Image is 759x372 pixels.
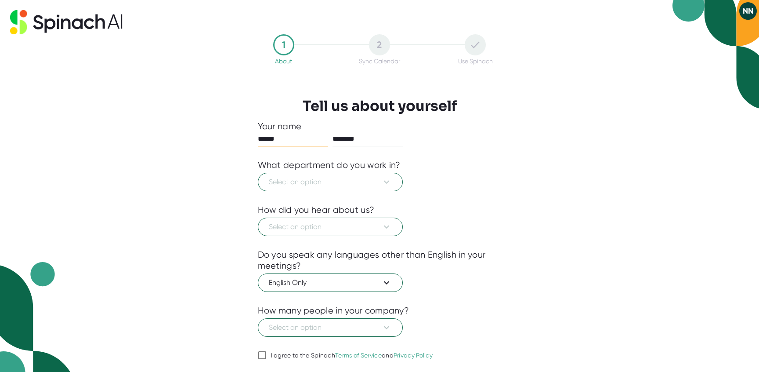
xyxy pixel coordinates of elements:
[269,222,392,232] span: Select an option
[303,98,457,114] h3: Tell us about yourself
[269,177,392,187] span: Select an option
[258,173,403,191] button: Select an option
[369,34,390,55] div: 2
[359,58,400,65] div: Sync Calendar
[258,121,502,132] div: Your name
[269,322,392,333] span: Select an option
[258,218,403,236] button: Select an option
[258,249,502,271] div: Do you speak any languages other than English in your meetings?
[258,305,409,316] div: How many people in your company?
[258,318,403,337] button: Select an option
[458,58,493,65] div: Use Spinach
[394,352,433,359] a: Privacy Policy
[335,352,382,359] a: Terms of Service
[258,204,375,215] div: How did you hear about us?
[273,34,294,55] div: 1
[729,342,750,363] iframe: Intercom live chat
[258,160,401,171] div: What department do you work in?
[271,352,433,360] div: I agree to the Spinach and
[275,58,292,65] div: About
[258,274,403,292] button: English Only
[739,2,757,20] button: NN
[269,277,392,288] span: English Only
